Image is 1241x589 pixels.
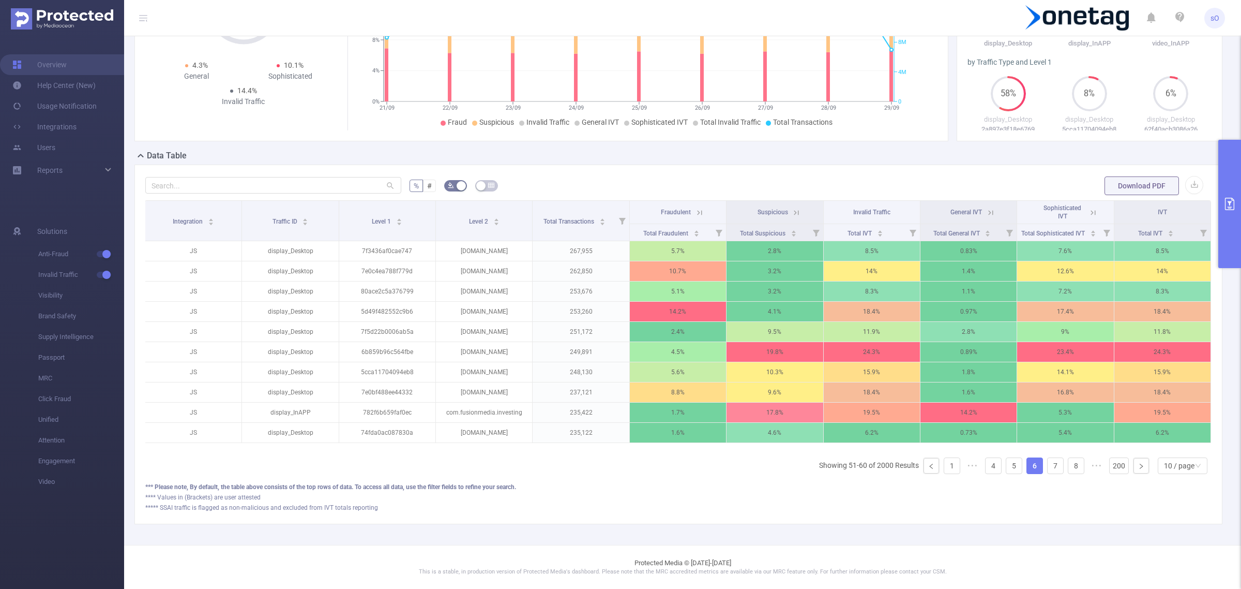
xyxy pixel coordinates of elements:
span: General IVT [582,118,619,126]
i: icon: caret-down [600,221,606,224]
p: 253,260 [533,302,629,321]
span: Sophisticated IVT [631,118,688,126]
div: ***** SSAI traffic is flagged as non-malicious and excluded from IVT totals reporting [145,503,1212,512]
span: Integration [173,218,204,225]
p: 235,122 [533,423,629,443]
a: 7 [1048,458,1063,474]
span: 8% [1072,90,1107,98]
p: 249,891 [533,342,629,362]
p: 7f5d22b0006ab5a [339,322,435,342]
p: 1.6% [920,382,1017,402]
i: icon: caret-down [985,232,991,235]
i: icon: caret-up [1091,229,1096,232]
span: Total IVT [847,230,873,237]
p: display_Desktop [967,114,1049,125]
p: 248,130 [533,362,629,382]
p: 24.3% [1114,342,1210,362]
i: icon: caret-down [302,221,308,224]
span: 4.3% [192,61,208,69]
i: icon: caret-down [877,232,883,235]
i: icon: caret-down [693,232,699,235]
p: 782f6b659faf0ec [339,403,435,422]
a: 1 [944,458,960,474]
p: 74fda0ac087830a [339,423,435,443]
p: 5.4% [1017,423,1113,443]
p: 18.4% [824,302,920,321]
p: display_Desktop [242,362,338,382]
li: 8 [1068,458,1084,474]
p: 62f40acb3086a26 [1130,124,1212,135]
span: Total Suspicious [740,230,787,237]
p: 0.97% [920,302,1017,321]
div: Sort [396,217,402,223]
p: display_Desktop [242,322,338,342]
span: Unified [38,409,124,430]
span: IVT [1158,209,1167,216]
div: Sort [877,229,883,235]
p: display_InAPP [1049,38,1130,49]
p: 1.4% [920,261,1017,281]
p: JS [145,403,241,422]
p: 2a897e3f18e6769 [967,124,1049,135]
span: Invalid Traffic [853,209,890,216]
p: 18.4% [1114,302,1210,321]
p: 7.2% [1017,282,1113,301]
span: Passport [38,347,124,368]
div: Sophisticated [244,71,338,82]
p: display_Desktop [1049,114,1130,125]
span: Suspicious [758,209,788,216]
i: icon: caret-up [877,229,883,232]
span: Level 2 [469,218,490,225]
i: icon: caret-up [600,217,606,220]
li: 200 [1109,458,1129,474]
p: 4.6% [727,423,823,443]
tspan: 29/09 [884,105,899,111]
i: icon: table [488,182,494,188]
div: 10 / page [1164,458,1194,474]
span: Supply Intelligence [38,327,124,347]
p: [DOMAIN_NAME] [436,322,532,342]
p: [DOMAIN_NAME] [436,423,532,443]
p: 5cca11704094eb8 [339,362,435,382]
p: This is a stable, in production version of Protected Media's dashboard. Please note that the MRC ... [150,568,1215,577]
p: 17.4% [1017,302,1113,321]
span: Total General IVT [933,230,981,237]
p: 2.8% [727,241,823,261]
i: Filter menu [1196,224,1210,241]
p: [DOMAIN_NAME] [436,342,532,362]
i: Filter menu [1002,224,1017,241]
p: display_Desktop [967,38,1049,49]
p: 7e0bf488ee44332 [339,382,435,402]
p: display_Desktop [242,302,338,321]
span: Attention [38,430,124,451]
span: Suspicious [479,118,514,126]
p: display_Desktop [242,282,338,301]
div: Sort [985,229,991,235]
p: 17.8% [727,403,823,422]
span: General IVT [950,209,982,216]
p: 7e0c4ea788f779d [339,261,435,281]
p: 4.1% [727,302,823,321]
tspan: 4M [898,69,906,76]
p: JS [145,282,241,301]
p: 251,172 [533,322,629,342]
p: display_InAPP [242,403,338,422]
i: icon: caret-up [302,217,308,220]
p: 2.8% [920,322,1017,342]
p: [DOMAIN_NAME] [436,282,532,301]
tspan: 0 [898,98,901,105]
span: Video [38,472,124,492]
p: [DOMAIN_NAME] [436,302,532,321]
p: 5.3% [1017,403,1113,422]
i: icon: caret-down [1168,232,1173,235]
div: Invalid Traffic [196,96,291,107]
p: 23.4% [1017,342,1113,362]
span: Total Fraudulent [643,230,690,237]
p: 9.6% [727,382,823,402]
li: Next Page [1133,458,1149,474]
p: 0.83% [920,241,1017,261]
span: Brand Safety [38,306,124,327]
li: 4 [985,458,1002,474]
li: Previous Page [923,458,940,474]
p: 8.8% [630,382,726,402]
